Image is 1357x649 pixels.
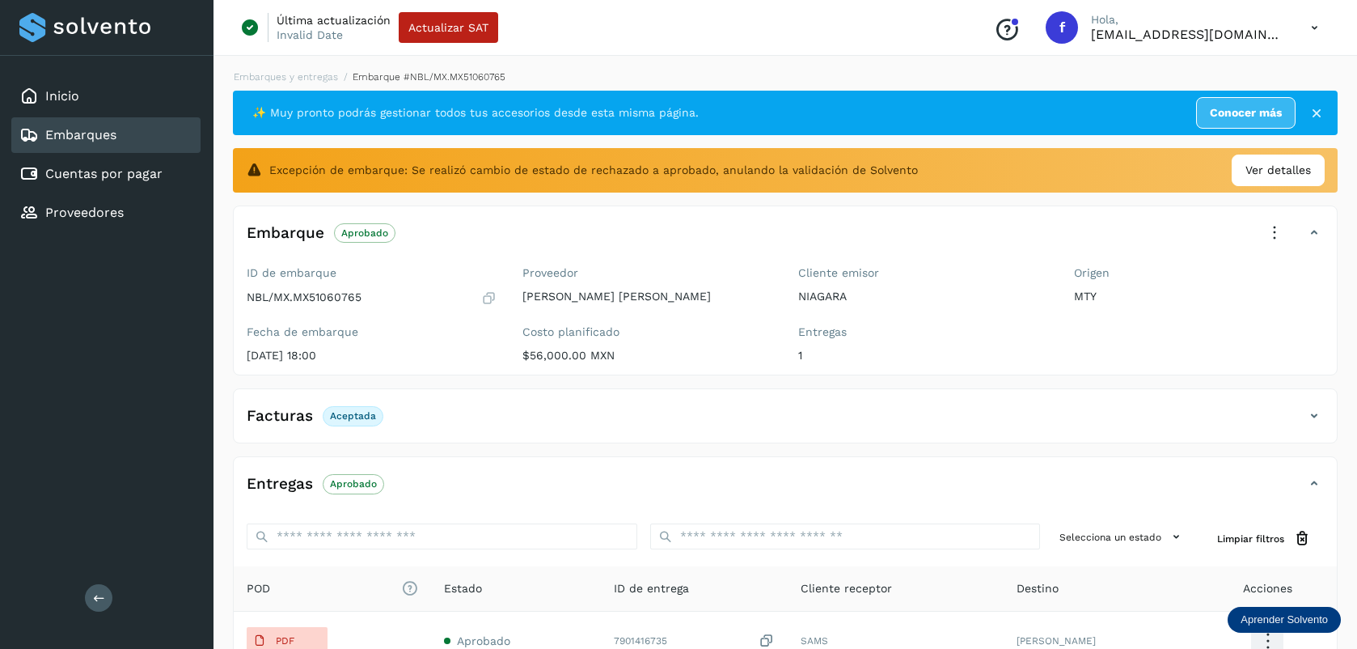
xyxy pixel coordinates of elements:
[457,634,510,647] span: Aprobado
[1091,13,1285,27] p: Hola,
[247,266,497,280] label: ID de embarque
[408,22,488,33] span: Actualizar SAT
[1074,290,1324,303] p: MTY
[45,205,124,220] a: Proveedores
[330,478,377,490] p: Aprobado
[277,13,391,28] p: Última actualización
[798,349,1048,363] p: 1
[247,291,361,304] p: NBL/MX.MX51060765
[277,28,343,42] p: Invalid Date
[1017,580,1059,597] span: Destino
[341,227,388,239] p: Aprobado
[11,156,201,192] div: Cuentas por pagar
[247,349,497,363] p: [DATE] 18:00
[798,325,1048,339] label: Entregas
[252,104,699,121] span: ✨ Muy pronto podrás gestionar todos tus accesorios desde esta misma página.
[330,410,376,422] p: Aceptada
[276,635,294,647] p: PDF
[247,224,324,243] h4: Embarque
[798,290,1048,303] p: NIAGARA
[45,127,116,142] a: Embarques
[1204,524,1324,554] button: Limpiar filtros
[233,70,1338,84] nav: breadcrumb
[1053,524,1191,550] button: Selecciona un estado
[11,195,201,231] div: Proveedores
[1228,607,1341,633] div: Aprender Solvento
[399,12,498,43] button: Actualizar SAT
[1091,27,1285,42] p: fepadilla@niagarawater.com
[444,580,482,597] span: Estado
[234,71,338,83] a: Embarques y entregas
[234,470,1337,511] div: EntregasAprobado
[234,219,1337,260] div: EmbarqueAprobado
[522,325,772,339] label: Costo planificado
[247,325,497,339] label: Fecha de embarque
[522,290,772,303] p: [PERSON_NAME] [PERSON_NAME]
[234,402,1337,443] div: FacturasAceptada
[247,407,313,426] h4: Facturas
[353,71,505,83] span: Embarque #NBL/MX.MX51060765
[522,349,772,363] p: $56,000.00 MXN
[269,162,918,179] span: Excepción de embarque: Se realizó cambio de estado de rechazado a aprobado, anulando la validació...
[45,88,79,104] a: Inicio
[1243,580,1292,597] span: Acciones
[522,266,772,280] label: Proveedor
[11,117,201,153] div: Embarques
[1196,97,1296,129] a: Conocer más
[801,580,892,597] span: Cliente receptor
[614,580,689,597] span: ID de entrega
[45,166,163,181] a: Cuentas por pagar
[1074,266,1324,280] label: Origen
[247,580,418,597] span: POD
[1217,532,1284,546] span: Limpiar filtros
[11,78,201,114] div: Inicio
[798,266,1048,280] label: Cliente emisor
[1245,162,1311,179] span: Ver detalles
[247,475,313,494] h4: Entregas
[1241,613,1328,626] p: Aprender Solvento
